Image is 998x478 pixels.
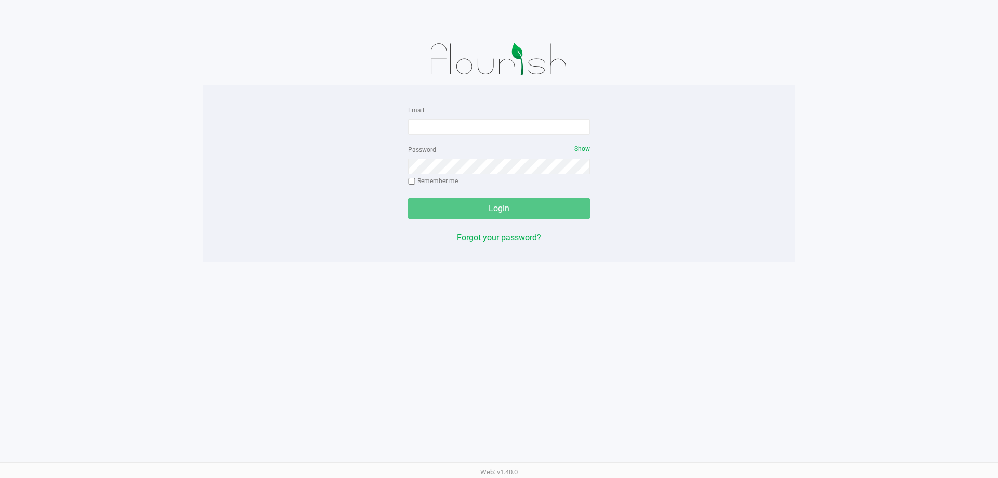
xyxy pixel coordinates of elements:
span: Web: v1.40.0 [480,468,518,476]
span: Show [574,145,590,152]
button: Forgot your password? [457,231,541,244]
label: Password [408,145,436,154]
label: Email [408,106,424,115]
input: Remember me [408,178,415,185]
label: Remember me [408,176,458,186]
